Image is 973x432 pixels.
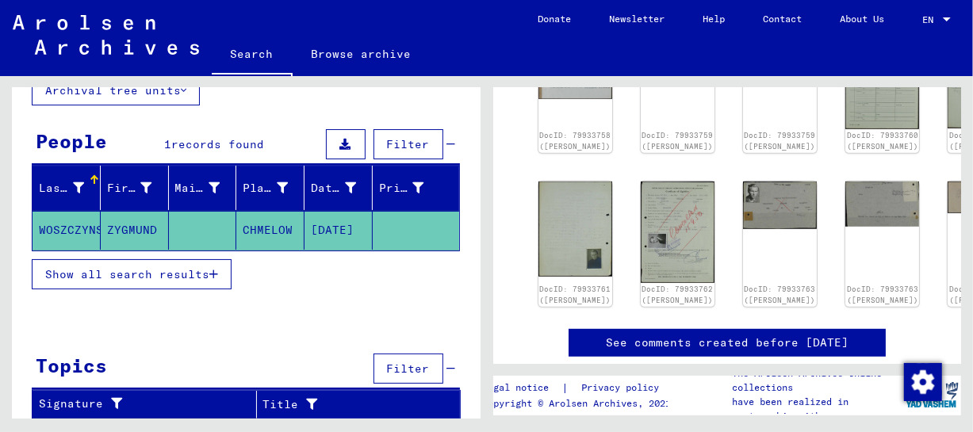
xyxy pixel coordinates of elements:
a: See comments created before [DATE] [606,335,849,351]
div: Signature [39,396,244,412]
p: Copyright © Arolsen Archives, 2021 [482,396,678,411]
img: 002.jpg [845,182,919,227]
p: The Arolsen Archives online collections [732,366,902,395]
a: DocID: 79933761 ([PERSON_NAME]) [539,285,611,304]
div: Date of Birth [311,180,356,197]
img: 001.jpg [641,182,714,283]
div: First Name [107,180,152,197]
span: Filter [387,137,430,151]
div: Last Name [39,175,104,201]
mat-cell: [DATE] [305,211,373,250]
div: | [482,380,678,396]
div: Place of Birth [243,180,288,197]
mat-header-cell: Place of Birth [236,166,305,210]
mat-cell: CHMELOW [236,211,305,250]
a: DocID: 79933759 ([PERSON_NAME]) [744,131,815,151]
div: Topics [36,351,107,380]
mat-header-cell: First Name [101,166,169,210]
mat-cell: WOSZCZYNSKI [33,211,101,250]
button: Archival tree units [32,75,200,105]
a: DocID: 79933759 ([PERSON_NAME]) [642,131,713,151]
img: 001.jpg [743,182,817,229]
span: Filter [387,361,430,376]
mat-header-cell: Date of Birth [305,166,373,210]
a: DocID: 79933758 ([PERSON_NAME]) [539,131,611,151]
div: Last Name [39,180,84,197]
button: Show all search results [32,259,232,289]
div: Signature [39,392,260,417]
img: Arolsen_neg.svg [13,15,199,55]
div: Maiden Name [175,175,240,201]
span: 1 [164,137,171,151]
div: Title [263,392,445,417]
mat-header-cell: Prisoner # [373,166,459,210]
a: Search [212,35,293,76]
a: DocID: 79933760 ([PERSON_NAME]) [847,131,918,151]
a: DocID: 79933762 ([PERSON_NAME]) [642,285,713,304]
span: Show all search results [45,267,209,281]
div: Prisoner # [379,175,444,201]
div: People [36,127,107,155]
a: DocID: 79933763 ([PERSON_NAME]) [847,285,918,304]
mat-header-cell: Last Name [33,166,101,210]
div: First Name [107,175,172,201]
mat-cell: ZYGMUND [101,211,169,250]
a: Legal notice [482,380,561,396]
img: 002.jpg [538,182,612,277]
div: Prisoner # [379,180,424,197]
a: Browse archive [293,35,431,73]
p: have been realized in partnership with [732,395,902,423]
mat-header-cell: Maiden Name [169,166,237,210]
span: EN [922,14,940,25]
a: Privacy policy [569,380,678,396]
img: Change consent [904,363,942,401]
span: records found [171,137,264,151]
div: Place of Birth [243,175,308,201]
a: DocID: 79933763 ([PERSON_NAME]) [744,285,815,304]
div: Maiden Name [175,180,220,197]
div: Change consent [903,362,941,400]
div: Title [263,396,429,413]
button: Filter [373,354,443,384]
div: Date of Birth [311,175,376,201]
button: Filter [373,129,443,159]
